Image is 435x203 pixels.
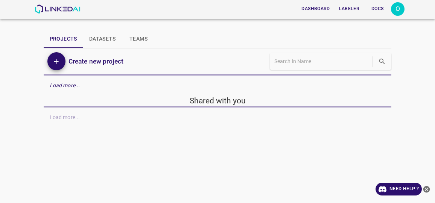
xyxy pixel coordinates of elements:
[374,54,390,69] button: search
[47,52,65,70] button: Add
[336,3,362,15] button: Labeler
[391,2,405,16] button: Open settings
[44,79,392,92] div: Load more...
[391,2,405,16] div: O
[44,30,83,48] button: Projects
[365,3,389,15] button: Docs
[376,183,422,195] a: Need Help ?
[364,1,391,17] a: Docs
[274,56,371,67] input: Search in Name
[68,56,123,67] h6: Create new project
[297,1,334,17] a: Dashboard
[44,95,392,106] h5: Shared with you
[65,56,123,67] a: Create new project
[35,5,80,14] img: LinkedAI
[50,82,80,88] em: Load more...
[298,3,333,15] button: Dashboard
[83,30,122,48] button: Datasets
[335,1,364,17] a: Labeler
[122,30,155,48] button: Teams
[422,183,431,195] button: close-help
